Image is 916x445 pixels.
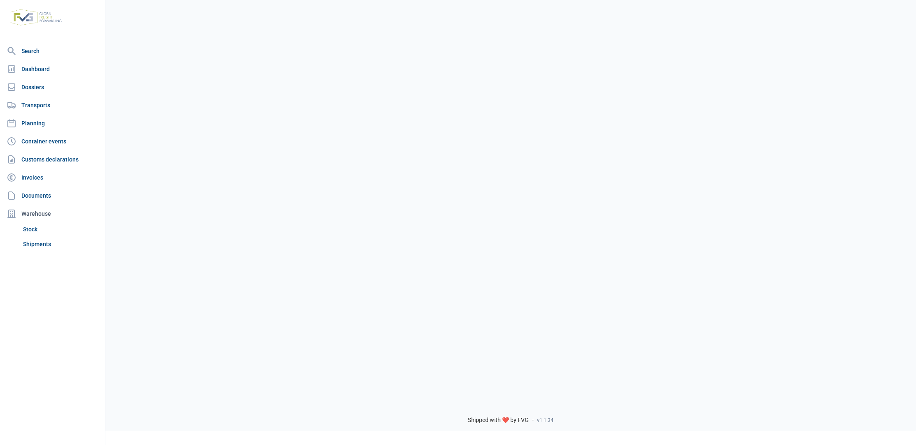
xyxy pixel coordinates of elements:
[3,115,102,131] a: Planning
[468,417,529,424] span: Shipped with ❤️ by FVG
[3,79,102,95] a: Dossiers
[3,205,102,222] div: Warehouse
[20,222,102,237] a: Stock
[3,43,102,59] a: Search
[3,187,102,204] a: Documents
[20,237,102,251] a: Shipments
[3,133,102,150] a: Container events
[3,151,102,168] a: Customs declarations
[7,6,65,29] img: FVG - Global freight forwarding
[3,61,102,77] a: Dashboard
[532,417,534,424] span: -
[3,169,102,186] a: Invoices
[537,417,553,424] span: v1.1.34
[3,97,102,113] a: Transports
